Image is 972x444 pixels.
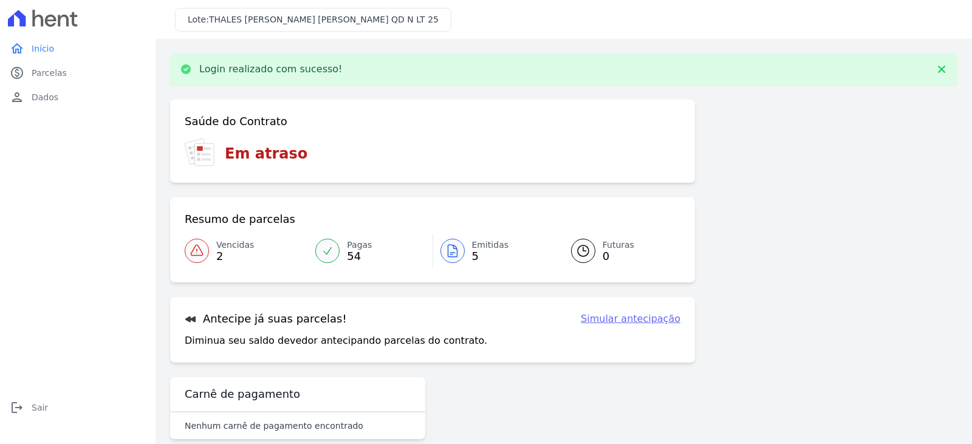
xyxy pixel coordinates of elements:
[10,41,24,56] i: home
[185,333,487,348] p: Diminua seu saldo devedor antecipando parcelas do contrato.
[185,212,295,227] h3: Resumo de parcelas
[32,67,67,79] span: Parcelas
[5,36,151,61] a: homeInício
[185,420,363,432] p: Nenhum carnê de pagamento encontrado
[216,239,254,251] span: Vencidas
[185,387,300,401] h3: Carnê de pagamento
[10,90,24,104] i: person
[199,63,343,75] p: Login realizado com sucesso!
[188,13,439,26] h3: Lote:
[347,251,372,261] span: 54
[5,395,151,420] a: logoutSair
[10,400,24,415] i: logout
[225,143,307,165] h3: Em atraso
[32,401,48,414] span: Sair
[185,114,287,129] h3: Saúde do Contrato
[32,43,54,55] span: Início
[603,239,634,251] span: Futuras
[32,91,58,103] span: Dados
[347,239,372,251] span: Pagas
[472,251,509,261] span: 5
[185,312,347,326] h3: Antecipe já suas parcelas!
[5,85,151,109] a: personDados
[581,312,680,326] a: Simular antecipação
[10,66,24,80] i: paid
[185,234,308,268] a: Vencidas 2
[308,234,432,268] a: Pagas 54
[5,61,151,85] a: paidParcelas
[433,234,556,268] a: Emitidas 5
[209,15,439,24] span: THALES [PERSON_NAME] [PERSON_NAME] QD N LT 25
[556,234,680,268] a: Futuras 0
[603,251,634,261] span: 0
[216,251,254,261] span: 2
[472,239,509,251] span: Emitidas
